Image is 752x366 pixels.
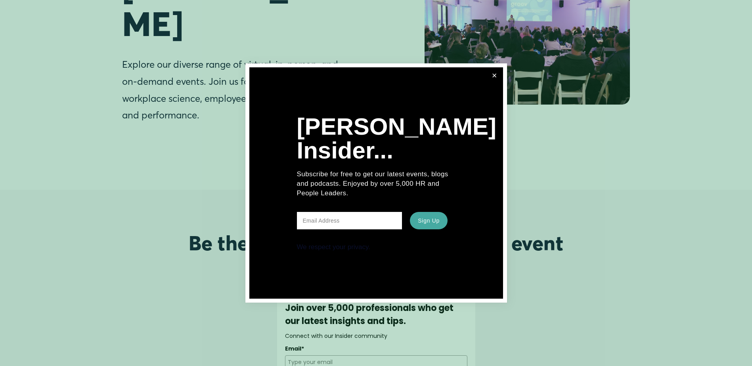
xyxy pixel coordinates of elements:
p: Subscribe for free to get our latest events, blogs and podcasts. Enjoyed by over 5,000 HR and Peo... [297,170,455,198]
input: Email Address [297,212,402,229]
h1: [PERSON_NAME] Insider... [297,115,496,162]
button: Sign Up [410,212,447,229]
span: Sign Up [418,217,440,224]
div: We respect your privacy. [297,243,455,251]
a: Close [487,69,502,83]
